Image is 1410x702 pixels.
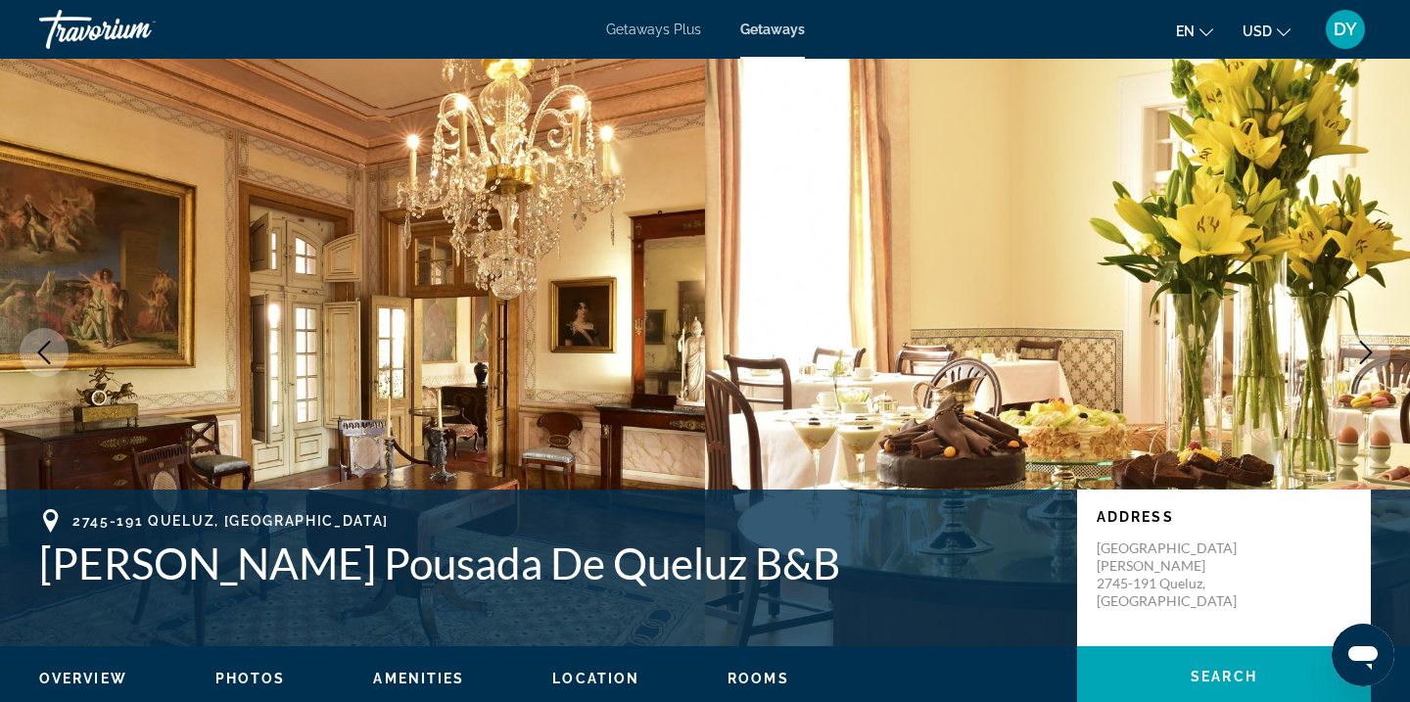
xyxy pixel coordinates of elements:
span: 2745-191 Queluz, [GEOGRAPHIC_DATA] [72,513,389,529]
span: Amenities [373,671,464,686]
a: Getaways Plus [606,22,701,37]
span: Rooms [728,671,789,686]
h1: [PERSON_NAME] Pousada De Queluz B&B [39,538,1057,588]
button: Rooms [728,670,789,687]
span: en [1176,23,1195,39]
span: Search [1191,669,1257,684]
button: Next image [1341,328,1390,377]
span: Photos [215,671,286,686]
button: Location [552,670,639,687]
p: [GEOGRAPHIC_DATA][PERSON_NAME] 2745-191 Queluz, [GEOGRAPHIC_DATA] [1097,539,1253,610]
span: DY [1334,20,1357,39]
button: Change currency [1243,17,1291,45]
button: Photos [215,670,286,687]
a: Travorium [39,4,235,55]
span: Overview [39,671,127,686]
button: User Menu [1320,9,1371,50]
button: Amenities [373,670,464,687]
button: Previous image [20,328,69,377]
p: Address [1097,509,1351,525]
button: Change language [1176,17,1213,45]
a: Getaways [740,22,805,37]
iframe: Button to launch messaging window [1332,624,1394,686]
span: USD [1243,23,1272,39]
span: Location [552,671,639,686]
button: Overview [39,670,127,687]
